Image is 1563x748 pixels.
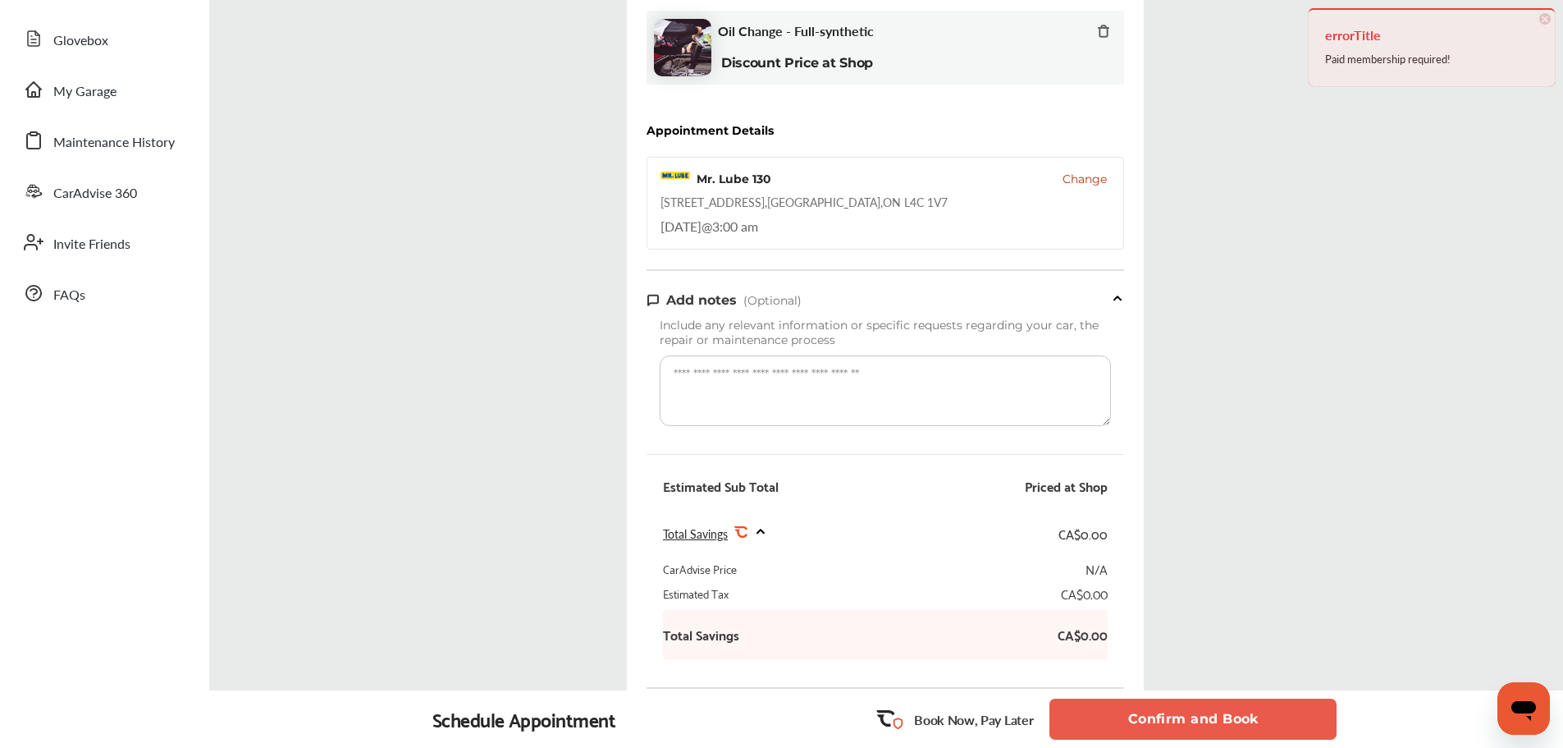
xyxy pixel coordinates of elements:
a: Glovebox [15,17,193,60]
a: CarAdvise 360 [15,170,193,213]
img: note-icon.db9493fa.svg [647,293,660,307]
iframe: Button to launch messaging window [1497,682,1550,735]
span: Glovebox [53,30,108,52]
div: Estimated Tax [663,585,729,602]
div: [STREET_ADDRESS] , [GEOGRAPHIC_DATA] , ON L4C 1V7 [660,194,948,210]
div: Estimated Sub Total [663,478,779,494]
div: N/A [1085,561,1108,577]
a: Invite Friends [15,221,193,264]
span: [DATE] [660,217,702,236]
div: CA$0.00 [1058,522,1108,544]
span: Maintenance History [53,132,175,154]
b: Discount Price at Shop [721,55,873,71]
a: FAQs [15,272,193,314]
span: My Garage [53,81,117,103]
span: Include any relevant information or specific requests regarding your car, the repair or maintenan... [660,318,1099,347]
div: CarAdvise Price [663,561,737,577]
div: Appointment Details [647,124,774,137]
span: FAQs [53,285,85,306]
span: (Optional) [743,293,802,308]
button: Confirm and Book [1049,699,1337,740]
div: Paid membership required! [1325,48,1538,70]
div: Mr. Lube 130 [697,171,771,187]
div: CA$0.00 [1061,585,1108,602]
p: Book Now, Pay Later [914,710,1033,729]
img: logo-mr-lube.png [660,172,690,186]
b: Total Savings [663,626,739,643]
span: Invite Friends [53,234,130,255]
span: Oil Change - Full-synthetic [718,23,874,39]
b: CA$0.00 [1058,626,1108,643]
span: @ [702,217,712,236]
span: Add notes [666,292,737,308]
span: Total Savings [663,525,728,542]
img: oil-change-thumb.jpg [654,19,711,76]
div: Priced at Shop [1025,478,1108,494]
button: Change [1063,171,1107,187]
span: × [1539,13,1551,25]
h4: errorTitle [1325,22,1538,48]
div: Schedule Appointment [432,708,616,731]
span: 3:00 am [712,217,758,236]
span: CarAdvise 360 [53,183,137,204]
a: My Garage [15,68,193,111]
a: Maintenance History [15,119,193,162]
